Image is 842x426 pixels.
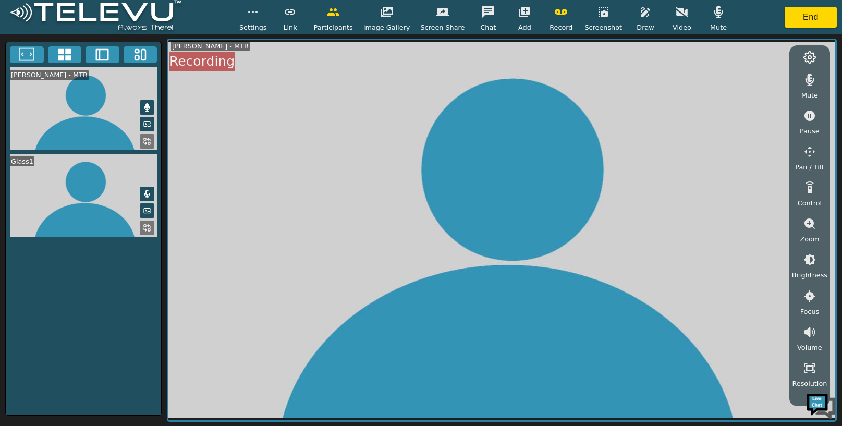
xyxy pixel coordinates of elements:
div: Minimize live chat window [171,5,196,30]
span: Add [518,22,531,32]
textarea: Type your message and hit 'Enter' [5,285,199,321]
span: Control [798,198,822,208]
span: Screenshot [584,22,622,32]
button: 4x4 [48,46,82,63]
span: Settings [239,22,267,32]
span: Record [550,22,572,32]
span: Screen Share [420,22,465,32]
img: Chat Widget [806,390,837,421]
span: Pan / Tilt [795,162,824,172]
div: Recording [169,52,235,71]
span: Image Gallery [363,22,410,32]
span: Brightness [792,270,827,280]
button: Mute [140,187,154,201]
span: Chat [480,22,496,32]
button: Picture in Picture [140,117,154,131]
span: Participants [313,22,352,32]
div: [PERSON_NAME] - MTR [171,41,250,51]
button: End [785,7,837,28]
span: Mute [710,22,727,32]
div: [PERSON_NAME] - MTR [10,70,89,80]
span: We're online! [60,131,144,237]
span: Draw [637,22,654,32]
button: Fullscreen [10,46,44,63]
div: Chat with us now [54,55,175,68]
span: Mute [801,90,818,100]
span: Link [283,22,297,32]
button: Replace Feed [140,221,154,235]
span: Pause [800,126,820,136]
button: Mute [140,100,154,115]
button: Three Window Medium [124,46,157,63]
button: Two Window Medium [86,46,119,63]
span: Video [673,22,691,32]
img: d_736959983_company_1615157101543_736959983 [18,48,44,75]
button: Replace Feed [140,134,154,149]
span: Zoom [800,234,819,244]
span: Focus [800,307,820,317]
span: Resolution [792,379,827,388]
button: Picture in Picture [140,203,154,218]
span: Volume [797,343,822,352]
div: Glass1 [10,156,34,166]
